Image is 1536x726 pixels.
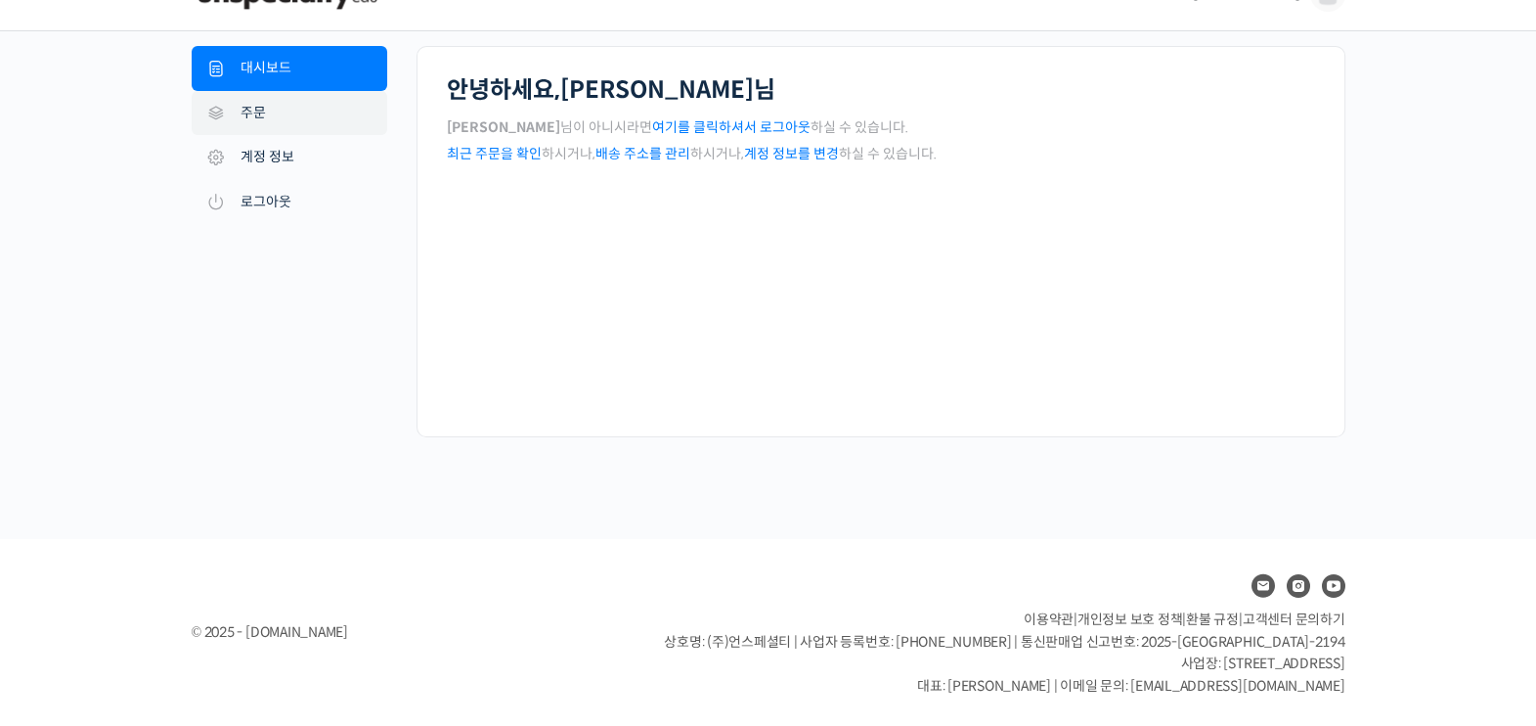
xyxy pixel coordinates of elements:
a: 계정 정보 [192,135,387,180]
span: 홈 [62,593,73,609]
a: 최근 주문을 확인 [447,145,542,162]
a: 대화 [129,564,252,613]
p: | | | 상호명: (주)언스페셜티 | 사업자 등록번호: [PHONE_NUMBER] | 통신판매업 신고번호: 2025-[GEOGRAPHIC_DATA]-2194 사업장: [ST... [664,609,1344,697]
h2: 안녕하세요, 님 [447,76,1315,105]
a: 주문 [192,91,387,136]
a: 환불 규정 [1186,611,1239,628]
p: 님이 아니시라면 하실 수 있습니다. [447,114,1315,141]
strong: [PERSON_NAME] [447,118,560,136]
span: 설정 [302,593,326,609]
a: 홈 [6,564,129,613]
div: © 2025 - [DOMAIN_NAME] [192,619,616,646]
a: 배송 주소를 관리 [595,145,690,162]
span: 고객센터 문의하기 [1243,611,1345,628]
strong: [PERSON_NAME] [560,75,754,105]
a: 이용약관 [1024,611,1074,628]
a: 대시보드 [192,46,387,91]
a: 개인정보 보호 정책 [1077,611,1183,628]
a: 여기를 클릭하셔서 로그아웃 [652,118,811,136]
p: 하시거나, 하시거나, 하실 수 있습니다. [447,141,1315,167]
a: 계정 정보를 변경 [744,145,839,162]
span: 대화 [179,594,202,610]
a: 로그아웃 [192,180,387,225]
a: 설정 [252,564,375,613]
